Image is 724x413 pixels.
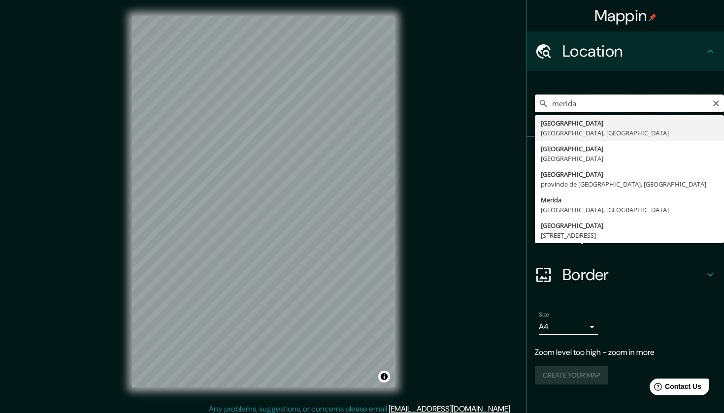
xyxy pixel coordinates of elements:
div: Border [527,255,724,294]
h4: Mappin [594,6,657,26]
iframe: Help widget launcher [636,375,713,402]
div: Layout [527,216,724,255]
div: [GEOGRAPHIC_DATA] [541,169,718,179]
button: Toggle attribution [378,371,390,382]
div: [GEOGRAPHIC_DATA] [541,221,718,230]
p: Zoom level too high - zoom in more [535,347,716,358]
div: Pins [527,137,724,176]
div: [GEOGRAPHIC_DATA] [541,154,718,163]
img: pin-icon.png [649,13,657,21]
div: Style [527,176,724,216]
div: [STREET_ADDRESS] [541,230,718,240]
div: Location [527,32,724,71]
h4: Layout [562,225,704,245]
h4: Border [562,265,704,285]
canvas: Map [132,16,395,387]
div: [GEOGRAPHIC_DATA] [541,144,718,154]
button: Clear [712,98,720,107]
h4: Location [562,41,704,61]
div: Merida [541,195,718,205]
label: Size [539,311,549,319]
div: A4 [539,319,598,335]
div: [GEOGRAPHIC_DATA], [GEOGRAPHIC_DATA] [541,128,718,138]
input: Pick your city or area [535,95,724,112]
div: [GEOGRAPHIC_DATA], [GEOGRAPHIC_DATA] [541,205,718,215]
div: provincia de [GEOGRAPHIC_DATA], [GEOGRAPHIC_DATA] [541,179,718,189]
div: [GEOGRAPHIC_DATA] [541,118,718,128]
